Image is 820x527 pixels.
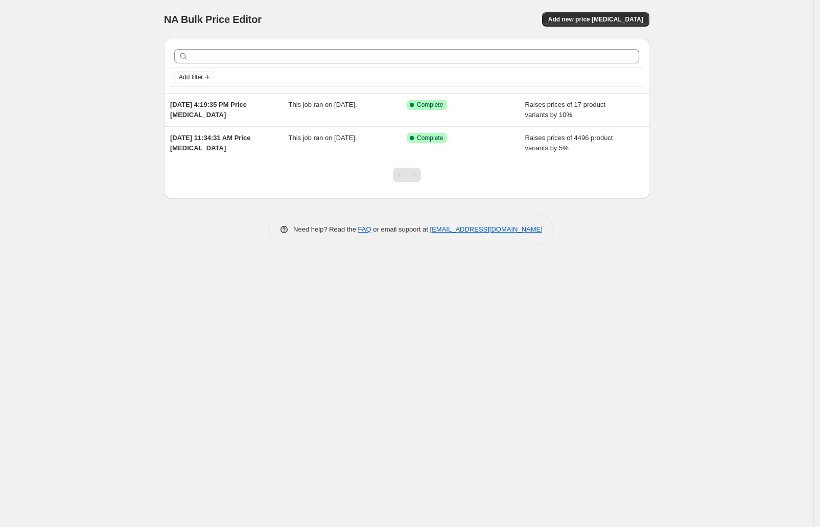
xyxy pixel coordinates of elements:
button: Add new price [MEDICAL_DATA] [542,12,649,27]
span: This job ran on [DATE]. [289,101,357,108]
a: FAQ [358,225,371,233]
span: Raises prices of 4496 product variants by 5% [525,134,613,152]
nav: Pagination [393,168,421,182]
span: Complete [417,101,443,109]
button: Add filter [174,71,215,83]
span: [DATE] 4:19:35 PM Price [MEDICAL_DATA] [170,101,247,119]
span: Add new price [MEDICAL_DATA] [548,15,643,24]
span: or email support at [371,225,430,233]
span: NA Bulk Price Editor [164,14,262,25]
span: Add filter [179,73,203,81]
span: [DATE] 11:34:31 AM Price [MEDICAL_DATA] [170,134,251,152]
span: Complete [417,134,443,142]
span: Need help? Read the [293,225,358,233]
span: This job ran on [DATE]. [289,134,357,142]
span: Raises prices of 17 product variants by 10% [525,101,606,119]
a: [EMAIL_ADDRESS][DOMAIN_NAME] [430,225,543,233]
